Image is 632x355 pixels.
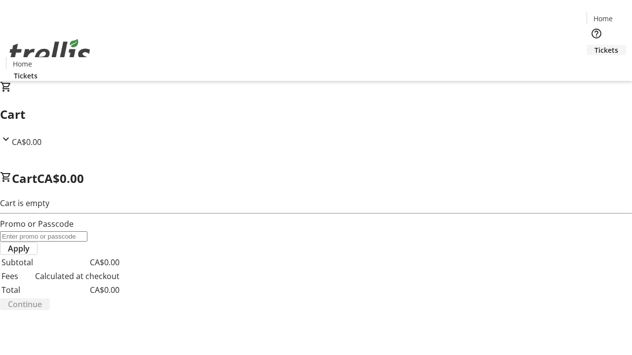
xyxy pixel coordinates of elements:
[35,284,120,296] td: CA$0.00
[8,243,30,254] span: Apply
[37,170,84,186] span: CA$0.00
[1,270,34,283] td: Fees
[587,24,606,43] button: Help
[13,59,32,69] span: Home
[593,13,613,24] span: Home
[14,71,38,81] span: Tickets
[35,256,120,269] td: CA$0.00
[587,13,619,24] a: Home
[6,59,38,69] a: Home
[6,28,94,77] img: Orient E2E Organization sM9wwj0Emm's Logo
[35,270,120,283] td: Calculated at checkout
[1,284,34,296] td: Total
[1,256,34,269] td: Subtotal
[594,45,618,55] span: Tickets
[6,71,45,81] a: Tickets
[587,55,606,75] button: Cart
[587,45,626,55] a: Tickets
[12,137,41,147] span: CA$0.00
